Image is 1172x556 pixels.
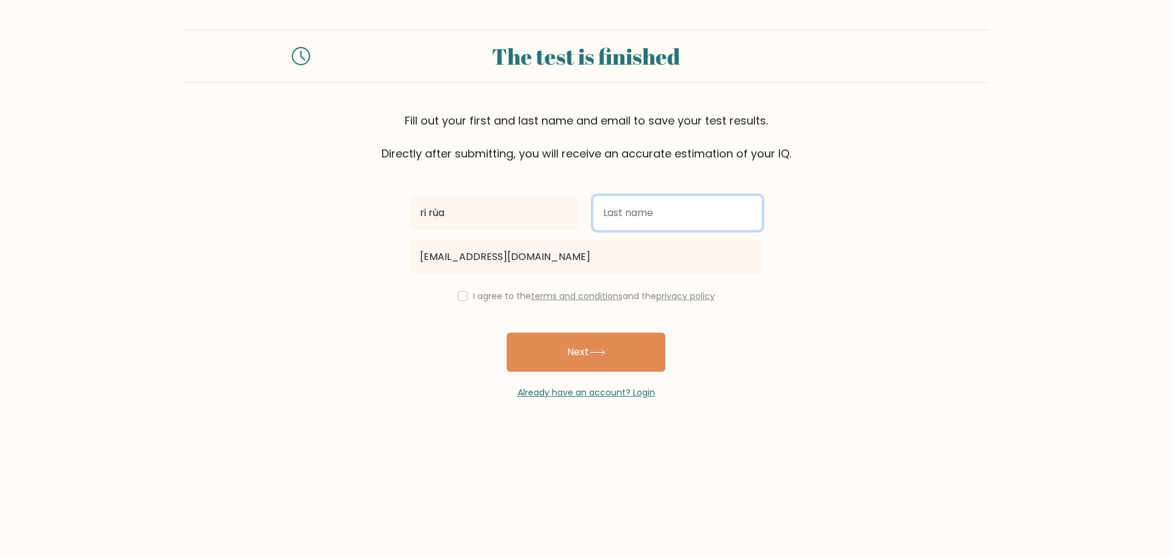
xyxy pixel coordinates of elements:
[183,112,989,162] div: Fill out your first and last name and email to save your test results. Directly after submitting,...
[593,196,762,230] input: Last name
[656,290,715,302] a: privacy policy
[410,196,579,230] input: First name
[507,333,665,372] button: Next
[473,290,715,302] label: I agree to the and the
[410,240,762,274] input: Email
[325,40,847,73] div: The test is finished
[518,386,655,399] a: Already have an account? Login
[531,290,623,302] a: terms and conditions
